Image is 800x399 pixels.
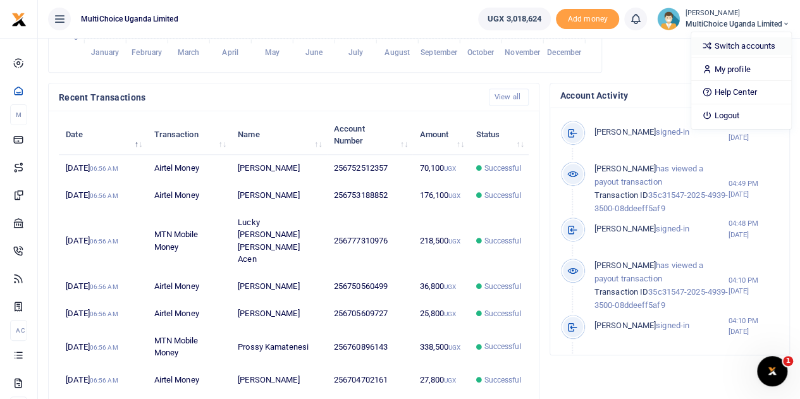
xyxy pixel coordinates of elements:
[412,155,469,182] td: 70,100
[594,321,656,330] span: [PERSON_NAME]
[412,328,469,367] td: 338,500
[547,48,582,57] tspan: December
[484,190,521,201] span: Successful
[348,48,362,57] tspan: July
[594,319,729,333] p: signed-in
[594,190,648,200] span: Transaction ID
[594,127,656,137] span: [PERSON_NAME]
[484,235,521,247] span: Successful
[90,344,118,351] small: 06:56 AM
[691,61,791,78] a: My profile
[305,48,323,57] tspan: June
[478,8,551,30] a: UGX 3,018,624
[147,328,231,367] td: MTN Mobile Money
[728,178,779,200] small: 04:49 PM [DATE]
[488,13,541,25] span: UGX 3,018,624
[728,275,779,297] small: 04:10 PM [DATE]
[594,223,729,236] p: signed-in
[76,13,183,25] span: MultiChoice Uganda Limited
[327,182,413,209] td: 256753188852
[412,209,469,273] td: 218,500
[728,316,779,337] small: 04:10 PM [DATE]
[59,209,147,273] td: [DATE]
[327,209,413,273] td: 256777310976
[264,48,279,57] tspan: May
[90,165,118,172] small: 06:56 AM
[412,367,469,394] td: 27,800
[691,37,791,55] a: Switch accounts
[90,377,118,384] small: 06:56 AM
[444,310,456,317] small: UGX
[444,283,456,290] small: UGX
[556,13,619,23] a: Add money
[11,12,27,27] img: logo-small
[231,182,327,209] td: [PERSON_NAME]
[594,259,729,312] p: has viewed a payout transaction 35c31547-2025-4939-3500-08ddeeff5af9
[231,328,327,367] td: Prossy Kamatenesi
[484,341,521,352] span: Successful
[327,115,413,154] th: Account Number: activate to sort column ascending
[444,377,456,384] small: UGX
[147,367,231,394] td: Airtel Money
[59,273,147,300] td: [DATE]
[147,300,231,328] td: Airtel Money
[594,261,656,270] span: [PERSON_NAME]
[473,8,556,30] li: Wallet ballance
[594,224,656,233] span: [PERSON_NAME]
[412,182,469,209] td: 176,100
[484,308,521,319] span: Successful
[484,281,521,292] span: Successful
[412,300,469,328] td: 25,800
[59,90,479,104] h4: Recent Transactions
[59,115,147,154] th: Date: activate to sort column descending
[448,238,460,245] small: UGX
[469,115,529,154] th: Status: activate to sort column ascending
[685,8,790,19] small: [PERSON_NAME]
[685,18,790,30] span: MultiChoice Uganda Limited
[444,165,456,172] small: UGX
[327,367,413,394] td: 256704702161
[327,300,413,328] td: 256705609727
[489,89,529,106] a: View all
[59,155,147,182] td: [DATE]
[132,48,162,57] tspan: February
[594,126,729,139] p: signed-in
[147,273,231,300] td: Airtel Money
[59,300,147,328] td: [DATE]
[556,9,619,30] span: Add money
[90,238,118,245] small: 06:56 AM
[412,273,469,300] td: 36,800
[178,48,200,57] tspan: March
[90,283,118,290] small: 06:56 AM
[728,121,779,143] small: 09:14 AM [DATE]
[484,163,521,174] span: Successful
[421,48,458,57] tspan: September
[231,115,327,154] th: Name: activate to sort column ascending
[231,300,327,328] td: [PERSON_NAME]
[10,104,27,125] li: M
[147,209,231,273] td: MTN Mobile Money
[231,367,327,394] td: [PERSON_NAME]
[222,48,238,57] tspan: April
[74,34,78,42] tspan: 0
[327,155,413,182] td: 256752512357
[783,356,793,366] span: 1
[90,192,118,199] small: 06:56 AM
[231,155,327,182] td: [PERSON_NAME]
[448,192,460,199] small: UGX
[91,48,119,57] tspan: January
[90,310,118,317] small: 06:56 AM
[10,320,27,341] li: Ac
[560,89,779,102] h4: Account Activity
[59,182,147,209] td: [DATE]
[59,367,147,394] td: [DATE]
[484,374,521,386] span: Successful
[147,182,231,209] td: Airtel Money
[467,48,495,57] tspan: October
[657,8,680,30] img: profile-user
[691,83,791,101] a: Help Center
[231,209,327,273] td: Lucky [PERSON_NAME] [PERSON_NAME] Acen
[594,163,729,215] p: has viewed a payout transaction 35c31547-2025-4939-3500-08ddeeff5af9
[147,155,231,182] td: Airtel Money
[385,48,410,57] tspan: August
